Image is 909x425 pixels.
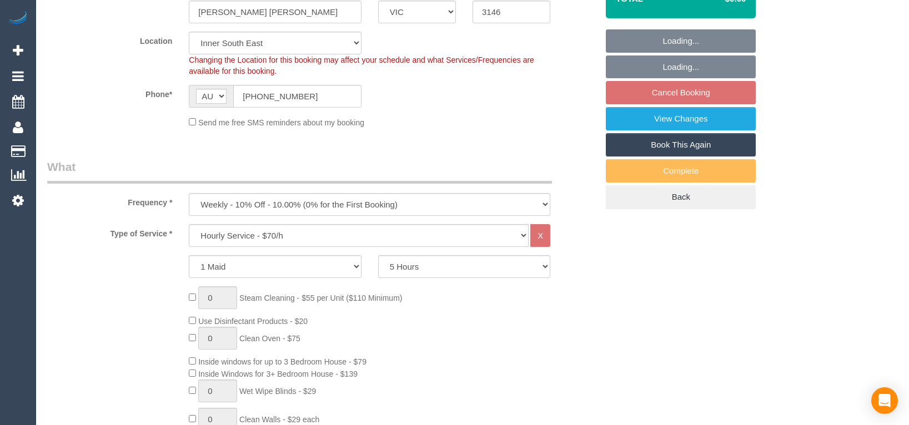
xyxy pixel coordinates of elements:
[239,334,300,343] span: Clean Oven - $75
[189,1,361,23] input: Suburb*
[239,294,402,302] span: Steam Cleaning - $55 per Unit ($110 Minimum)
[39,32,180,47] label: Location
[606,133,756,156] a: Book This Again
[189,55,534,75] span: Changing the Location for this booking may affect your schedule and what Services/Frequencies are...
[198,357,366,366] span: Inside windows for up to 3 Bedroom House - $79
[47,159,552,184] legend: What
[473,1,550,23] input: Post Code*
[198,118,364,127] span: Send me free SMS reminders about my booking
[198,317,308,326] span: Use Disinfectant Products - $20
[198,370,358,378] span: Inside Windows for 3+ Bedroom House - $139
[233,85,361,108] input: Phone*
[39,193,180,208] label: Frequency *
[239,387,316,396] span: Wet Wipe Blinds - $29
[239,415,319,424] span: Clean Walls - $29 each
[7,11,29,27] img: Automaid Logo
[606,107,756,130] a: View Changes
[871,387,898,414] div: Open Intercom Messenger
[39,224,180,239] label: Type of Service *
[39,85,180,100] label: Phone*
[606,185,756,209] a: Back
